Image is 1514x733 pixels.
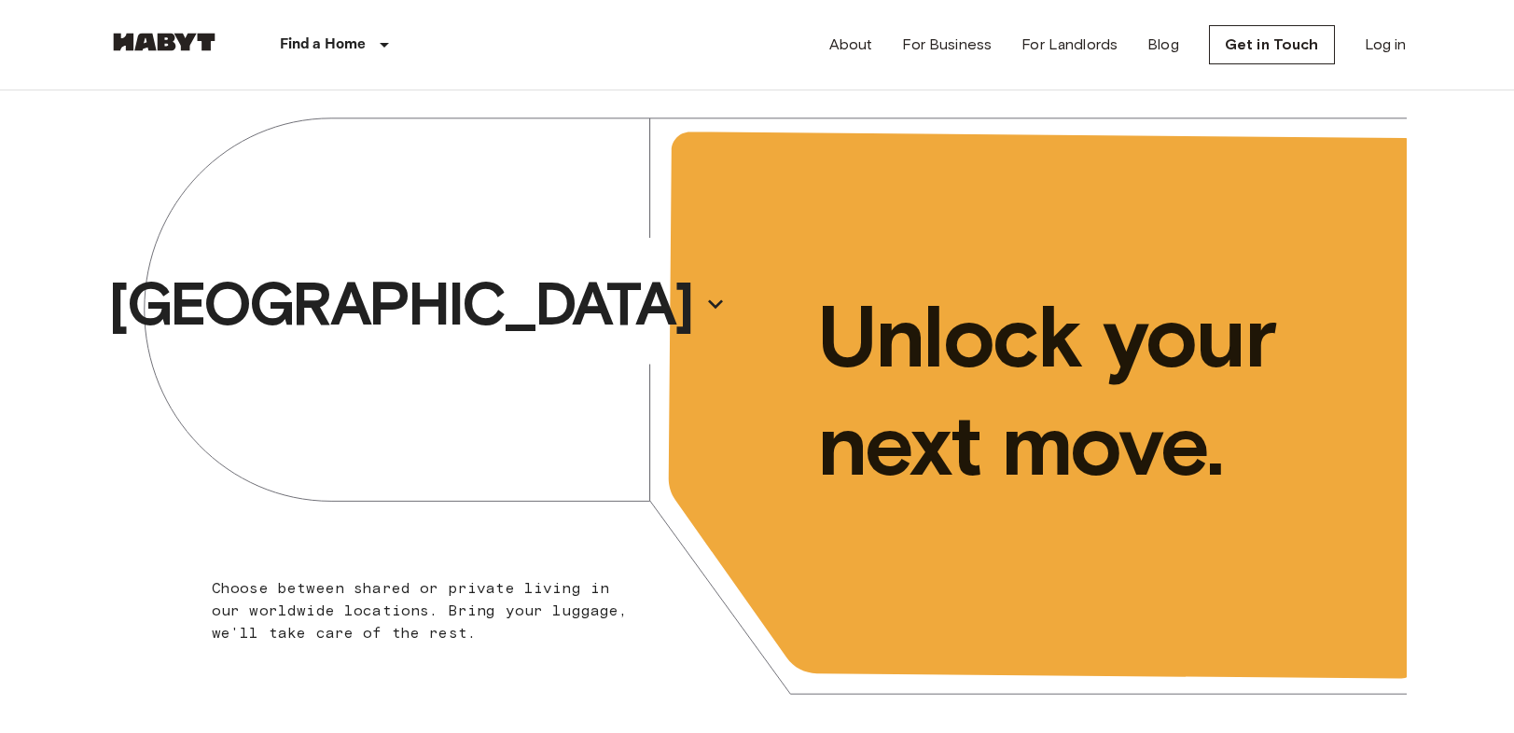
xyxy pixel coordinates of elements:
[829,34,873,56] a: About
[1209,25,1335,64] a: Get in Touch
[101,261,733,347] button: [GEOGRAPHIC_DATA]
[817,283,1377,499] p: Unlock your next move.
[108,267,692,341] p: [GEOGRAPHIC_DATA]
[1365,34,1407,56] a: Log in
[1147,34,1179,56] a: Blog
[280,34,367,56] p: Find a Home
[1021,34,1118,56] a: For Landlords
[212,577,640,644] p: Choose between shared or private living in our worldwide locations. Bring your luggage, we'll tak...
[108,33,220,51] img: Habyt
[902,34,992,56] a: For Business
